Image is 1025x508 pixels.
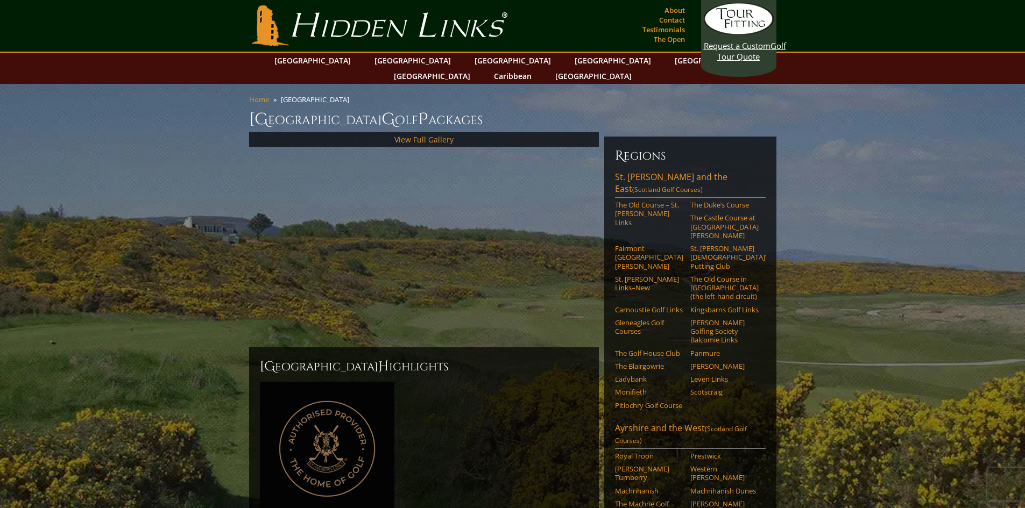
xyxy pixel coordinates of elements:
a: The Open [651,32,688,47]
a: Prestwick [690,452,759,460]
span: H [378,358,389,375]
a: Request a CustomGolf Tour Quote [704,3,774,62]
a: [GEOGRAPHIC_DATA] [569,53,656,68]
a: About [662,3,688,18]
a: Ayrshire and the West(Scotland Golf Courses) [615,422,766,449]
a: Testimonials [640,22,688,37]
a: The Duke’s Course [690,201,759,209]
a: Caribbean [489,68,537,84]
a: [GEOGRAPHIC_DATA] [669,53,757,68]
a: St. [PERSON_NAME] [DEMOGRAPHIC_DATA]’ Putting Club [690,244,759,270]
li: [GEOGRAPHIC_DATA] [281,95,354,104]
a: The Castle Course at [GEOGRAPHIC_DATA][PERSON_NAME] [690,213,759,240]
a: St. [PERSON_NAME] Links–New [615,275,683,292]
span: G [381,109,395,130]
a: Royal Troon [615,452,683,460]
a: Fairmont [GEOGRAPHIC_DATA][PERSON_NAME] [615,244,683,270]
a: [GEOGRAPHIC_DATA] [369,53,456,68]
a: Gleneagles Golf Courses [615,318,683,336]
span: Request a Custom [704,40,770,51]
a: View Full Gallery [394,134,454,145]
h1: [GEOGRAPHIC_DATA] olf ackages [249,109,776,130]
a: Scotscraig [690,388,759,396]
span: P [418,109,428,130]
a: The Old Course in [GEOGRAPHIC_DATA] (the left-hand circuit) [690,275,759,301]
h6: Regions [615,147,766,164]
a: [GEOGRAPHIC_DATA] [469,53,556,68]
a: The Blairgowrie [615,362,683,370]
a: [PERSON_NAME] Turnberry [615,464,683,482]
a: Pitlochry Golf Course [615,401,683,410]
a: Western [PERSON_NAME] [690,464,759,482]
a: Kingsbarns Golf Links [690,305,759,314]
a: Machrihanish [615,486,683,495]
a: Machrihanish Dunes [690,486,759,495]
span: (Scotland Golf Courses) [615,424,747,445]
a: [GEOGRAPHIC_DATA] [388,68,476,84]
a: The Old Course – St. [PERSON_NAME] Links [615,201,683,227]
a: Leven Links [690,375,759,383]
a: Ladybank [615,375,683,383]
a: Panmure [690,349,759,357]
a: Carnoustie Golf Links [615,305,683,314]
a: St. [PERSON_NAME] and the East(Scotland Golf Courses) [615,171,766,198]
a: Contact [656,12,688,27]
a: [GEOGRAPHIC_DATA] [550,68,637,84]
a: Home [249,95,269,104]
h2: [GEOGRAPHIC_DATA] ighlights [260,358,588,375]
a: The Golf House Club [615,349,683,357]
span: (Scotland Golf Courses) [632,185,703,194]
a: [GEOGRAPHIC_DATA] [269,53,356,68]
a: [PERSON_NAME] Golfing Society Balcomie Links [690,318,759,345]
a: Monifieth [615,388,683,396]
a: [PERSON_NAME] [690,362,759,370]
